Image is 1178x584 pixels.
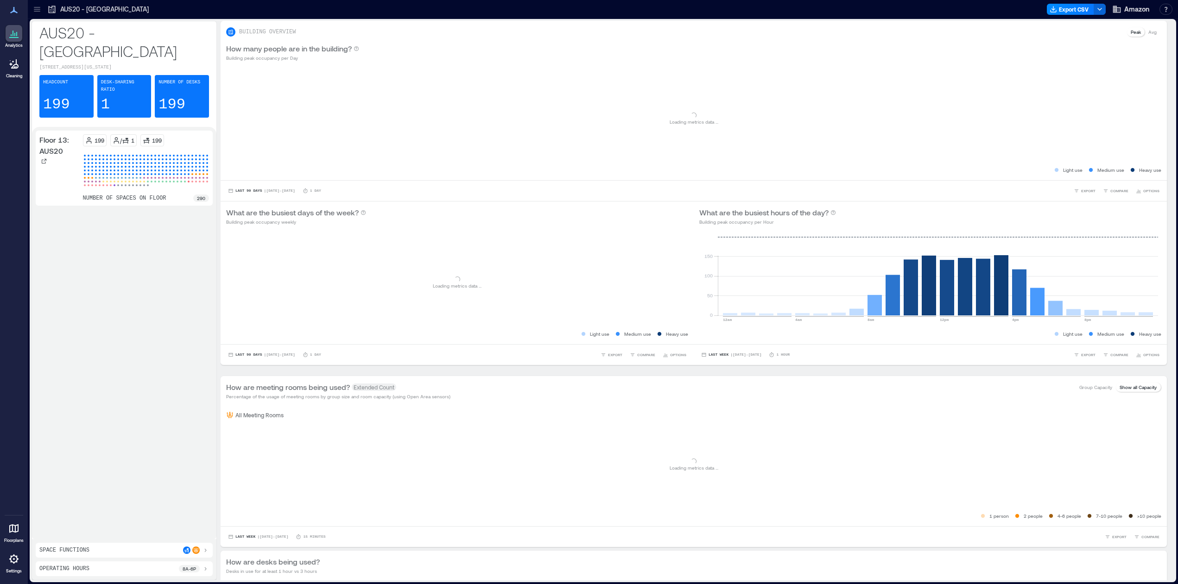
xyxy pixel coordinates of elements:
text: 12am [723,318,732,322]
p: Medium use [1097,166,1124,174]
button: Export CSV [1047,4,1094,15]
p: 1 Hour [776,352,790,358]
p: 1 [101,95,110,114]
p: How are desks being used? [226,556,320,567]
p: Light use [1063,330,1083,338]
p: Space Functions [39,546,89,554]
text: 8pm [1084,318,1091,322]
p: Cleaning [6,73,22,79]
p: AUS20 - [GEOGRAPHIC_DATA] [39,23,209,60]
button: COMPARE [1132,532,1161,541]
p: Number of Desks [158,79,200,86]
button: Last 90 Days |[DATE]-[DATE] [226,186,297,195]
button: EXPORT [599,350,624,359]
p: Medium use [624,330,651,338]
p: number of spaces on floor [83,195,166,202]
span: COMPARE [1110,352,1128,358]
p: Building peak occupancy per Day [226,54,359,62]
p: Headcount [43,79,68,86]
p: 199 [95,137,104,144]
text: 4am [795,318,802,322]
p: Percentage of the usage of meeting rooms by group size and room capacity (using Open Area sensors) [226,393,450,400]
p: 199 [158,95,185,114]
p: 1 person [989,512,1009,520]
p: 8a - 6p [183,565,196,572]
p: All Meeting Rooms [235,411,284,419]
text: 12pm [940,318,949,322]
p: 1 Day [310,352,321,358]
tspan: 100 [704,273,713,278]
p: How are meeting rooms being used? [226,382,350,393]
p: >10 people [1137,512,1161,520]
p: Show all Capacity [1120,383,1157,391]
p: Light use [1063,166,1083,174]
p: Heavy use [666,330,688,338]
span: COMPARE [1141,534,1159,540]
span: Amazon [1124,5,1149,14]
tspan: 50 [707,293,713,298]
button: OPTIONS [661,350,688,359]
tspan: 150 [704,253,713,259]
p: Floorplans [4,538,24,543]
p: 199 [43,95,70,114]
p: [STREET_ADDRESS][US_STATE] [39,64,209,71]
button: COMPARE [628,350,657,359]
p: Settings [6,568,22,574]
p: Operating Hours [39,565,89,572]
span: OPTIONS [1143,188,1159,194]
text: 4pm [1012,318,1019,322]
a: Settings [3,548,25,577]
p: Peak [1131,28,1141,36]
p: Light use [590,330,609,338]
a: Cleaning [2,53,25,82]
button: EXPORT [1103,532,1128,541]
p: Medium use [1097,330,1124,338]
span: COMPARE [637,352,655,358]
p: Analytics [5,43,23,48]
button: COMPARE [1101,350,1130,359]
p: 1 Day [310,188,321,194]
span: EXPORT [608,352,622,358]
p: 4-6 people [1058,512,1081,520]
p: / [120,137,122,144]
p: What are the busiest days of the week? [226,207,359,218]
tspan: 0 [710,312,713,318]
a: Analytics [2,22,25,51]
p: Building peak occupancy weekly [226,218,366,226]
span: EXPORT [1081,352,1096,358]
p: Loading metrics data ... [433,282,481,289]
span: OPTIONS [1143,352,1159,358]
p: Loading metrics data ... [670,118,718,126]
p: 290 [197,195,205,202]
p: Desks in use for at least 1 hour vs 3 hours [226,567,320,575]
button: Last Week |[DATE]-[DATE] [226,532,290,541]
p: BUILDING OVERVIEW [239,28,296,36]
p: 15 minutes [303,534,325,540]
p: Heavy use [1139,166,1161,174]
button: OPTIONS [1134,350,1161,359]
p: 2 people [1024,512,1043,520]
span: EXPORT [1081,188,1096,194]
p: Floor 13: AUS20 [39,134,79,157]
p: AUS20 - [GEOGRAPHIC_DATA] [60,5,149,14]
button: Last Week |[DATE]-[DATE] [699,350,763,359]
p: Desk-sharing ratio [101,79,148,94]
p: Group Capacity [1079,383,1112,391]
button: EXPORT [1072,186,1097,195]
p: Building peak occupancy per Hour [699,218,836,226]
button: OPTIONS [1134,186,1161,195]
button: Amazon [1109,2,1152,17]
span: Extended Count [352,383,396,391]
a: Floorplans [1,517,26,546]
p: What are the busiest hours of the day? [699,207,829,218]
p: Heavy use [1139,330,1161,338]
span: COMPARE [1110,188,1128,194]
button: Last 90 Days |[DATE]-[DATE] [226,350,297,359]
button: EXPORT [1072,350,1097,359]
p: 199 [152,137,162,144]
p: 7-10 people [1096,512,1122,520]
span: OPTIONS [670,352,686,358]
span: EXPORT [1112,534,1127,540]
p: How many people are in the building? [226,43,352,54]
button: COMPARE [1101,186,1130,195]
